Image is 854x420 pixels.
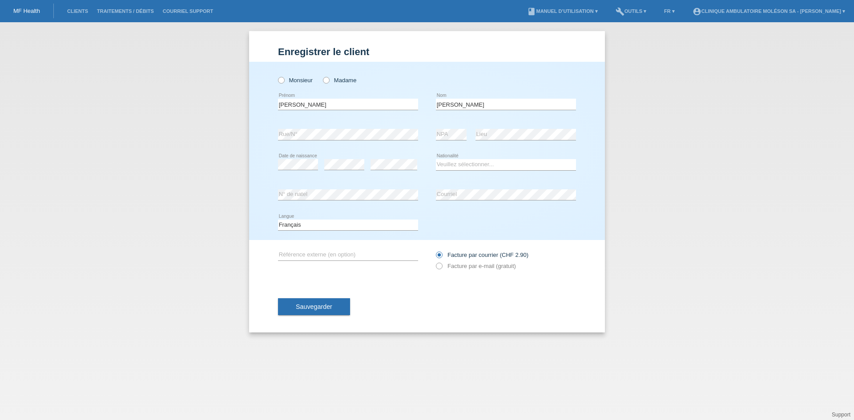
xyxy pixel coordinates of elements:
a: bookManuel d’utilisation ▾ [523,8,602,14]
a: Support [832,412,850,418]
a: buildOutils ▾ [611,8,651,14]
input: Madame [323,77,329,83]
a: Traitements / débits [93,8,158,14]
label: Facture par e-mail (gratuit) [436,263,516,269]
a: Courriel Support [158,8,218,14]
i: build [616,7,624,16]
i: account_circle [693,7,701,16]
label: Madame [323,77,356,84]
input: Facture par e-mail (gratuit) [436,263,442,274]
input: Facture par courrier (CHF 2.90) [436,252,442,263]
input: Monsieur [278,77,284,83]
button: Sauvegarder [278,298,350,315]
h1: Enregistrer le client [278,46,576,57]
a: MF Health [13,8,40,14]
a: FR ▾ [660,8,679,14]
label: Facture par courrier (CHF 2.90) [436,252,528,258]
i: book [527,7,536,16]
a: Clients [63,8,93,14]
span: Sauvegarder [296,303,332,310]
a: account_circleClinique ambulatoire Moléson SA - [PERSON_NAME] ▾ [688,8,850,14]
label: Monsieur [278,77,313,84]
